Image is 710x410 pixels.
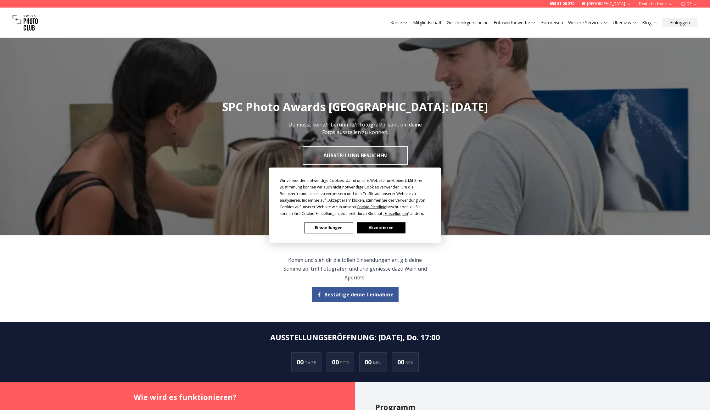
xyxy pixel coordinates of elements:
[357,204,386,209] span: Cookie-Richtlinie
[385,211,408,216] span: Einstellungen
[280,177,431,216] div: Wir verwenden notwendige Cookies, damit unsere Website funktioniert. Mit Ihrer Zustimmung können ...
[357,222,405,233] button: Akzeptieren
[305,222,353,233] button: Einstellungen
[269,167,441,243] div: Cookie Consent Prompt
